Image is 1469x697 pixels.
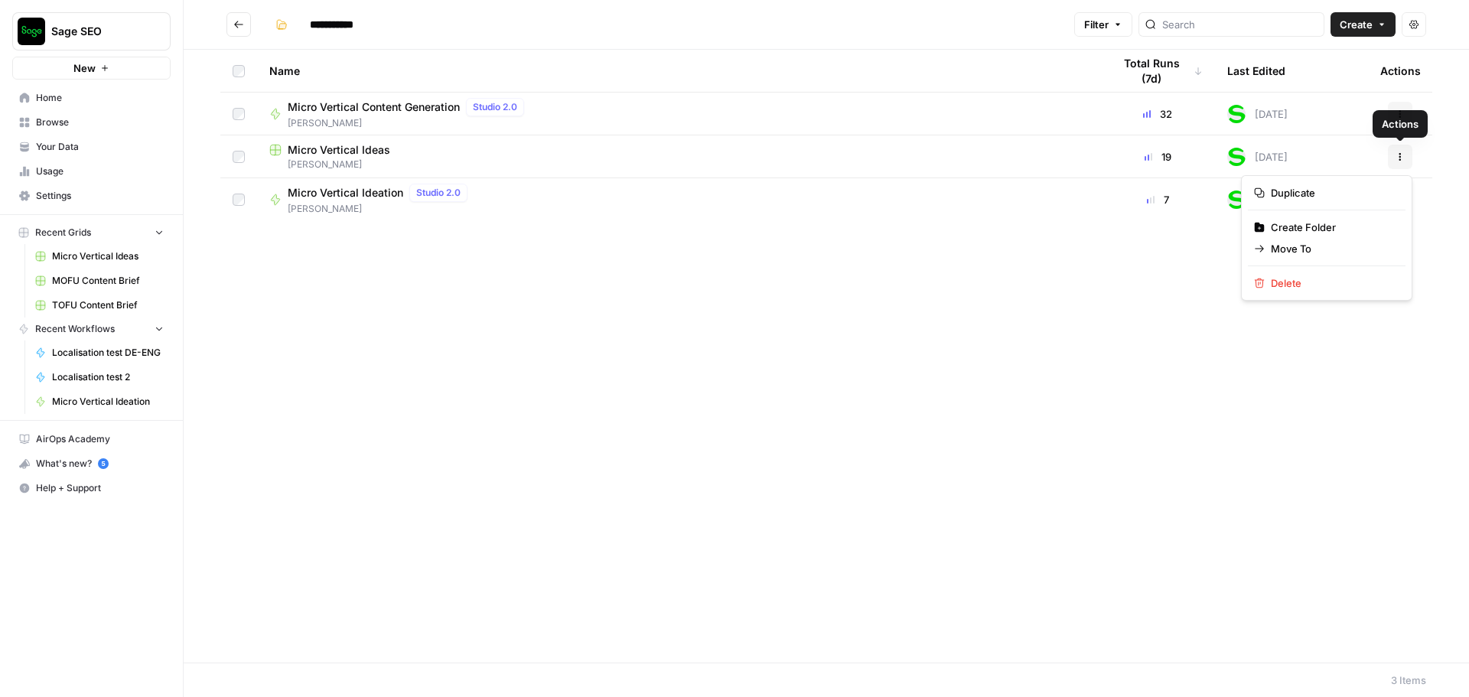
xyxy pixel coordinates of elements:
[28,365,171,389] a: Localisation test 2
[36,116,164,129] span: Browse
[98,458,109,469] a: 5
[13,452,170,475] div: What's new?
[1227,50,1285,92] div: Last Edited
[1271,220,1393,235] span: Create Folder
[288,99,460,115] span: Micro Vertical Content Generation
[1112,149,1203,164] div: 19
[36,164,164,178] span: Usage
[52,395,164,409] span: Micro Vertical Ideation
[288,185,403,200] span: Micro Vertical Ideation
[288,202,474,216] span: [PERSON_NAME]
[12,86,171,110] a: Home
[18,18,45,45] img: Sage SEO Logo
[1084,17,1109,32] span: Filter
[12,135,171,159] a: Your Data
[1112,192,1203,207] div: 7
[12,12,171,50] button: Workspace: Sage SEO
[269,184,1088,216] a: Micro Vertical IdeationStudio 2.0[PERSON_NAME]
[12,57,171,80] button: New
[1380,50,1421,92] div: Actions
[1227,191,1288,209] div: [DATE]
[1112,106,1203,122] div: 32
[28,269,171,293] a: MOFU Content Brief
[1271,241,1393,256] span: Move To
[12,427,171,451] a: AirOps Academy
[12,476,171,500] button: Help + Support
[28,293,171,318] a: TOFU Content Brief
[12,110,171,135] a: Browse
[1271,185,1393,200] span: Duplicate
[269,158,1088,171] span: [PERSON_NAME]
[12,318,171,340] button: Recent Workflows
[73,60,96,76] span: New
[1112,50,1203,92] div: Total Runs (7d)
[269,50,1088,92] div: Name
[1340,17,1373,32] span: Create
[52,274,164,288] span: MOFU Content Brief
[35,322,115,336] span: Recent Workflows
[1227,148,1288,166] div: [DATE]
[28,340,171,365] a: Localisation test DE-ENG
[36,481,164,495] span: Help + Support
[12,184,171,208] a: Settings
[52,298,164,312] span: TOFU Content Brief
[52,249,164,263] span: Micro Vertical Ideas
[226,12,251,37] button: Go back
[1227,105,1246,123] img: 2tjdtbkr969jgkftgy30i99suxv9
[35,226,91,239] span: Recent Grids
[12,221,171,244] button: Recent Grids
[269,98,1088,130] a: Micro Vertical Content GenerationStudio 2.0[PERSON_NAME]
[1227,148,1246,166] img: 2tjdtbkr969jgkftgy30i99suxv9
[416,186,461,200] span: Studio 2.0
[1227,105,1288,123] div: [DATE]
[52,346,164,360] span: Localisation test DE-ENG
[36,91,164,105] span: Home
[28,244,171,269] a: Micro Vertical Ideas
[101,460,105,467] text: 5
[1331,12,1396,37] button: Create
[28,389,171,414] a: Micro Vertical Ideation
[1227,191,1246,209] img: 2tjdtbkr969jgkftgy30i99suxv9
[1391,673,1426,688] div: 3 Items
[12,159,171,184] a: Usage
[36,432,164,446] span: AirOps Academy
[473,100,517,114] span: Studio 2.0
[288,116,530,130] span: [PERSON_NAME]
[1074,12,1132,37] button: Filter
[36,140,164,154] span: Your Data
[36,189,164,203] span: Settings
[1271,275,1393,291] span: Delete
[52,370,164,384] span: Localisation test 2
[269,142,1088,171] a: Micro Vertical Ideas[PERSON_NAME]
[1162,17,1318,32] input: Search
[51,24,144,39] span: Sage SEO
[12,451,171,476] button: What's new? 5
[288,142,390,158] span: Micro Vertical Ideas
